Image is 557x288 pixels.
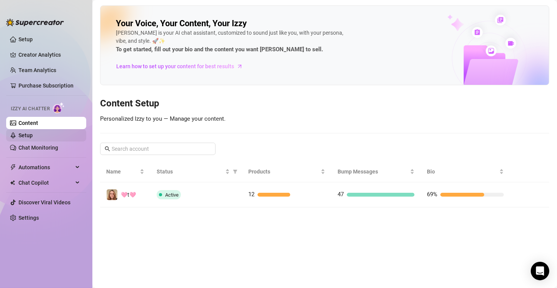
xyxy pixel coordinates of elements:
[18,120,38,126] a: Content
[116,62,234,71] span: Learn how to set up your content for best results
[53,102,65,113] img: AI Chatter
[106,167,138,176] span: Name
[236,62,244,70] span: arrow-right
[430,6,549,85] img: ai-chatter-content-library-cLFOSyPT.png
[233,169,238,174] span: filter
[248,191,254,198] span: 12
[105,146,110,152] span: search
[112,145,205,153] input: Search account
[100,161,151,182] th: Name
[165,192,179,198] span: Active
[421,161,510,182] th: Bio
[11,105,50,113] span: Izzy AI Chatter
[10,164,16,170] span: thunderbolt
[107,189,117,200] img: 🩷t🩷
[18,199,70,205] a: Discover Viral Videos
[18,177,73,189] span: Chat Copilot
[338,191,344,198] span: 47
[10,180,15,185] img: Chat Copilot
[116,29,347,54] div: [PERSON_NAME] is your AI chat assistant, customized to sound just like you, with your persona, vi...
[100,115,226,122] span: Personalized Izzy to you — Manage your content.
[100,98,549,110] h3: Content Setup
[116,60,249,72] a: Learn how to set up your content for best results
[18,67,56,73] a: Team Analytics
[18,161,73,173] span: Automations
[427,191,437,198] span: 69%
[18,49,80,61] a: Creator Analytics
[331,161,421,182] th: Bump Messages
[242,161,331,182] th: Products
[18,215,39,221] a: Settings
[427,167,498,176] span: Bio
[531,262,549,280] div: Open Intercom Messenger
[338,167,408,176] span: Bump Messages
[116,18,247,29] h2: Your Voice, Your Content, Your Izzy
[151,161,242,182] th: Status
[231,166,239,177] span: filter
[116,46,323,53] strong: To get started, fill out your bio and the content you want [PERSON_NAME] to sell.
[6,19,64,26] img: logo-BBDzfeDw.svg
[18,145,58,151] a: Chat Monitoring
[157,167,224,176] span: Status
[121,192,136,198] span: 🩷t🩷
[18,79,80,92] a: Purchase Subscription
[18,36,33,42] a: Setup
[248,167,319,176] span: Products
[18,132,33,138] a: Setup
